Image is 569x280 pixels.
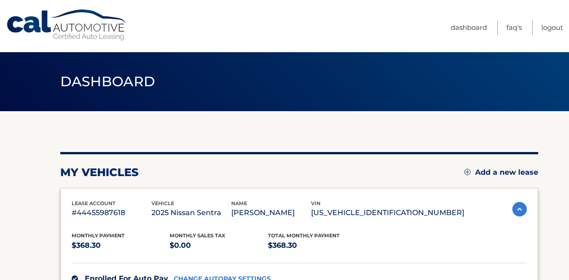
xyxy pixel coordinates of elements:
span: Monthly sales Tax [170,232,225,239]
a: Logout [541,20,563,35]
span: Monthly Payment [72,232,125,239]
img: add.svg [464,169,471,175]
p: [PERSON_NAME] [231,206,311,219]
p: [US_VEHICLE_IDENTIFICATION_NUMBER] [311,206,464,219]
span: lease account [72,200,116,206]
span: Total Monthly Payment [268,232,340,239]
p: $368.30 [268,239,366,252]
a: Add a new lease [464,168,538,177]
a: FAQ's [506,20,522,35]
p: 2025 Nissan Sentra [151,206,231,219]
span: Dashboard [60,73,156,90]
p: $0.00 [170,239,268,252]
span: vehicle [151,200,174,206]
a: Dashboard [451,20,487,35]
a: Cal Automotive [6,9,128,41]
span: name [231,200,247,206]
span: vin [311,200,321,206]
h2: my vehicles [60,166,139,179]
img: accordion-active.svg [512,202,527,216]
p: $368.30 [72,239,170,252]
p: #44455987618 [72,206,151,219]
